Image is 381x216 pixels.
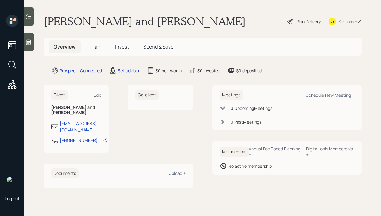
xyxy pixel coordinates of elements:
[156,67,182,74] div: $0 net-worth
[60,137,98,143] div: [PHONE_NUMBER]
[118,67,140,74] div: Set advisor
[51,168,79,178] h6: Documents
[60,67,102,74] div: Prospect · Connected
[6,176,18,188] img: robby-grisanti-headshot.png
[143,43,173,50] span: Spend & Save
[197,67,220,74] div: $0 invested
[54,43,76,50] span: Overview
[94,92,101,98] div: Edit
[236,67,262,74] div: $0 deposited
[231,119,261,125] div: 0 Past Meeting s
[231,105,272,111] div: 0 Upcoming Meeting s
[169,170,186,176] div: Upload +
[115,43,129,50] span: Invest
[220,147,249,157] h6: Membership
[228,163,272,169] div: No active membership
[51,90,68,100] h6: Client
[5,196,19,201] div: Log out
[249,146,301,157] div: Annual Fee Based Planning +
[306,92,354,98] div: Schedule New Meeting +
[296,18,321,25] div: Plan Delivery
[135,90,159,100] h6: Co-client
[44,15,246,28] h1: [PERSON_NAME] and [PERSON_NAME]
[338,18,357,25] div: Kustomer
[51,105,101,115] h6: [PERSON_NAME] and [PERSON_NAME]
[90,43,100,50] span: Plan
[306,146,354,157] div: Digital-only Membership +
[103,137,110,143] div: PST
[60,120,101,133] div: [EMAIL_ADDRESS][DOMAIN_NAME]
[220,90,243,100] h6: Meetings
